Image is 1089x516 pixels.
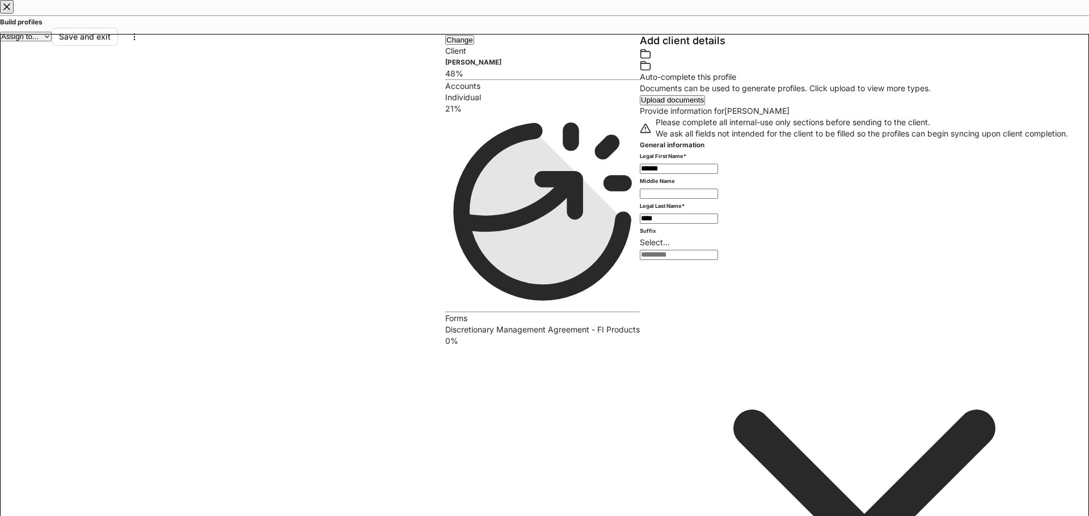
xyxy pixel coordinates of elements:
h5: General information [640,139,1089,151]
div: Select... [640,237,1089,248]
div: Accounts [445,80,640,92]
a: Discretionary Management Agreement - FI Products0% [445,324,640,347]
button: Change [445,35,474,45]
h4: Add client details [640,34,1089,48]
button: Upload documents [640,95,705,105]
h6: Legal First Name [640,151,686,162]
button: Save and exit [52,28,118,46]
a: [PERSON_NAME]48% [445,57,640,79]
div: Documents can be used to generate profiles. Click upload to view more types. [640,83,1089,94]
div: Client [445,45,640,57]
h6: Suffix [640,225,656,237]
div: Provide information for [PERSON_NAME] [640,105,1089,117]
a: Individual21% [445,92,640,312]
div: Forms [445,313,640,324]
p: 0% [445,335,640,347]
div: Assign to... [1,33,50,40]
div: Upload documents [641,96,704,104]
div: Please complete all internal-use only sections before sending to the client. [656,117,1068,128]
div: Save and exit [59,33,111,41]
p: Discretionary Management Agreement - FI Products [445,324,640,335]
div: Auto-complete this profile [640,71,1089,83]
h6: Middle Name [640,176,675,187]
p: Individual [445,92,640,103]
p: 21% [445,103,640,114]
h5: [PERSON_NAME] [445,57,640,68]
div: Change [446,36,473,44]
p: We ask all fields not intended for the client to be filled so the profiles can begin syncing upon... [656,128,1068,139]
h6: Legal Last Name [640,201,685,212]
p: 48% [445,68,640,79]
